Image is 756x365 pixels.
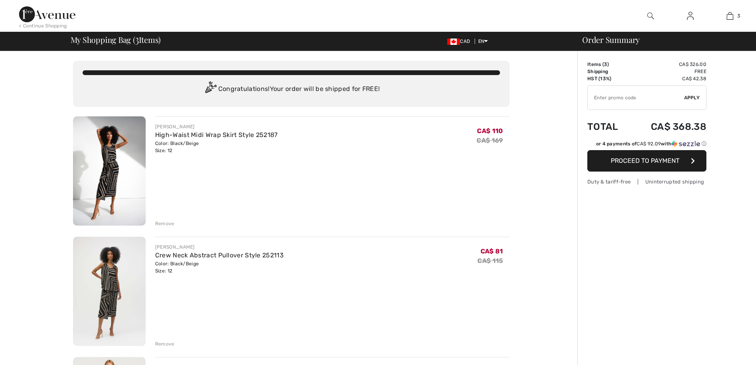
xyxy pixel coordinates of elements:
div: < Continue Shopping [19,22,67,29]
span: CAD [447,39,473,44]
span: My Shopping Bag ( Items) [71,36,161,44]
div: [PERSON_NAME] [155,243,284,251]
span: CA$ 110 [477,127,503,135]
a: 3 [710,11,749,21]
a: Crew Neck Abstract Pullover Style 252113 [155,251,284,259]
img: 1ère Avenue [19,6,75,22]
span: EN [478,39,488,44]
span: CA$ 92.09 [637,141,661,147]
div: Order Summary [573,36,751,44]
div: or 4 payments ofCA$ 92.09withSezzle Click to learn more about Sezzle [587,140,706,150]
div: Duty & tariff-free | Uninterrupted shipping [587,178,706,185]
td: Free [630,68,706,75]
img: Sezzle [671,140,700,147]
span: 3 [604,62,607,67]
a: High-Waist Midi Wrap Skirt Style 252187 [155,131,278,139]
img: Crew Neck Abstract Pullover Style 252113 [73,237,146,346]
div: Color: Black/Beige Size: 12 [155,140,278,154]
img: Canadian Dollar [447,39,460,45]
span: CA$ 81 [481,247,503,255]
span: 3 [135,34,139,44]
span: 3 [737,12,740,19]
img: search the website [647,11,654,21]
td: CA$ 42.38 [630,75,706,82]
s: CA$ 169 [477,137,503,144]
div: Congratulations! Your order will be shipped for FREE! [83,81,500,97]
s: CA$ 115 [477,257,503,265]
div: Remove [155,220,175,227]
button: Proceed to Payment [587,150,706,172]
td: HST (13%) [587,75,630,82]
td: Total [587,113,630,140]
span: Proceed to Payment [611,157,679,164]
input: Promo code [588,86,684,110]
td: Items ( ) [587,61,630,68]
td: Shipping [587,68,630,75]
div: or 4 payments of with [596,140,706,147]
img: Congratulation2.svg [202,81,218,97]
div: [PERSON_NAME] [155,123,278,130]
img: My Info [687,11,694,21]
span: Apply [684,94,700,101]
td: CA$ 326.00 [630,61,706,68]
img: My Bag [727,11,733,21]
div: Color: Black/Beige Size: 12 [155,260,284,274]
img: High-Waist Midi Wrap Skirt Style 252187 [73,116,146,226]
td: CA$ 368.38 [630,113,706,140]
div: Remove [155,340,175,348]
a: Sign In [681,11,700,21]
